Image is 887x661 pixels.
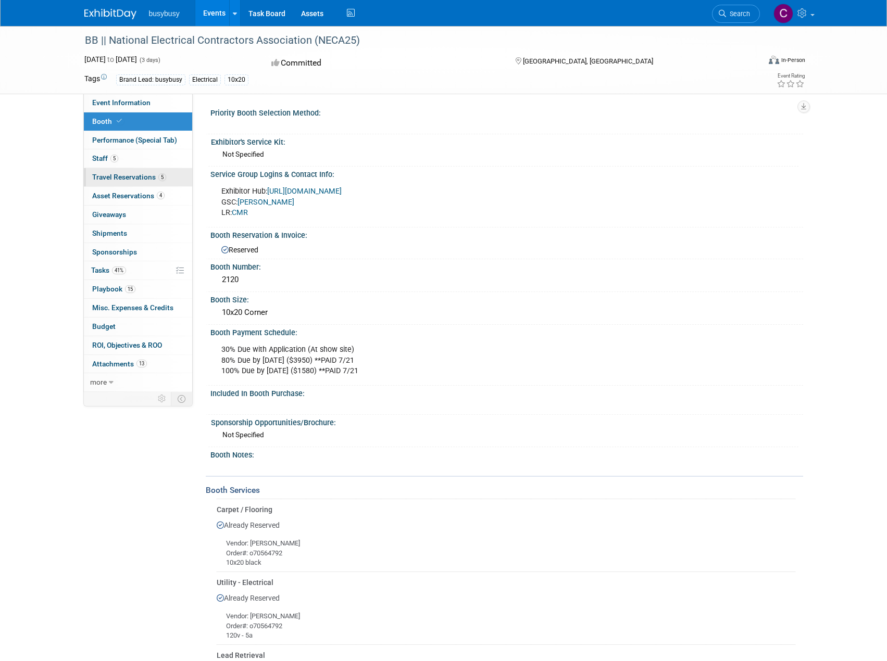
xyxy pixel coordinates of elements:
[92,154,118,162] span: Staff
[92,210,126,219] span: Giveaways
[769,56,779,64] img: Format-Inperson.png
[92,98,151,107] span: Event Information
[267,187,342,196] a: [URL][DOMAIN_NAME]
[92,285,135,293] span: Playbook
[92,173,166,181] span: Travel Reservations
[90,378,107,386] span: more
[92,229,127,237] span: Shipments
[84,280,192,298] a: Playbook15
[232,208,248,217] a: CMR
[84,373,192,391] a: more
[92,136,177,144] span: Performance (Special Tab)
[92,322,116,330] span: Budget
[84,355,192,373] a: Attachments13
[84,94,192,112] a: Event Information
[92,341,162,349] span: ROI, Objectives & ROO
[210,105,803,118] div: Priority Booth Selection Method:
[189,74,221,85] div: Electrical
[81,31,744,50] div: BB || National Electrical Contractors Association (NECA25)
[157,192,165,199] span: 4
[214,339,688,381] div: 30% Due with Application (At show site) 80% Due by [DATE] ($3950) **PAID 7/21 100% Due by [DATE] ...
[218,304,795,321] div: 10x20 Corner
[210,227,803,240] div: Booth Reservation & Invoice:
[84,9,136,19] img: ExhibitDay
[84,261,192,279] a: Tasks41%
[110,155,118,162] span: 5
[125,285,135,293] span: 15
[92,360,147,368] span: Attachments
[523,57,653,65] span: [GEOGRAPHIC_DATA], [GEOGRAPHIC_DATA]
[84,149,192,168] a: Staff5
[210,447,803,460] div: Booth Notes:
[217,650,795,660] div: Lead Retrieval
[222,149,795,159] div: Not Specified
[84,187,192,205] a: Asset Reservations4
[217,577,795,588] div: Utility - Electrical
[84,243,192,261] a: Sponsorships
[116,74,185,85] div: Brand Lead: busybusy
[211,134,798,147] div: Exhibitor's Service Kit:
[777,73,805,79] div: Event Rating
[91,266,126,274] span: Tasks
[224,74,248,85] div: 10x20
[84,168,192,186] a: Travel Reservations5
[92,303,173,312] span: Misc. Expenses & Credits
[84,131,192,149] a: Performance (Special Tab)
[211,415,798,428] div: Sponsorship Opportunities/Brochure:
[92,192,165,200] span: Asset Reservations
[139,57,160,63] span: (3 days)
[210,386,803,399] div: Included In Booth Purchase:
[112,266,126,274] span: 41%
[117,118,122,124] i: Booth reservation complete
[206,485,803,496] div: Booth Services
[84,299,192,317] a: Misc. Expenses & Credits
[217,530,795,568] div: Vendor: [PERSON_NAME] Order#: o70564792 10x20 black
[92,117,124,125] span: Booth
[149,9,180,18] span: busybusy
[84,317,192,336] a: Budget
[84,73,107,85] td: Tags
[781,56,805,64] div: In-Person
[84,224,192,243] a: Shipments
[210,167,803,180] div: Service Group Logins & Contact Info:
[153,392,171,405] td: Personalize Event Tab Strip
[726,10,750,18] span: Search
[92,248,137,256] span: Sponsorships
[698,54,806,70] div: Event Format
[84,55,137,63] span: [DATE] [DATE]
[214,181,688,223] div: Exhibitor Hub: GSC: LR:
[222,430,795,440] div: Not Specified
[210,259,803,272] div: Booth Number:
[210,292,803,305] div: Booth Size:
[217,603,795,641] div: Vendor: [PERSON_NAME] Order#: o70564792 120v - 5a
[210,325,803,338] div: Booth Payment Schedule:
[136,360,147,367] span: 13
[217,504,795,515] div: Carpet / Flooring
[84,206,192,224] a: Giveaways
[218,272,795,288] div: 2120
[268,54,498,72] div: Committed
[217,515,795,568] div: Already Reserved
[106,55,116,63] span: to
[773,4,793,23] img: Collin Larson
[171,392,192,405] td: Toggle Event Tabs
[158,173,166,181] span: 5
[84,112,192,131] a: Booth
[712,5,760,23] a: Search
[217,588,795,641] div: Already Reserved
[218,242,795,255] div: Reserved
[238,198,294,207] a: [PERSON_NAME]
[84,336,192,354] a: ROI, Objectives & ROO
